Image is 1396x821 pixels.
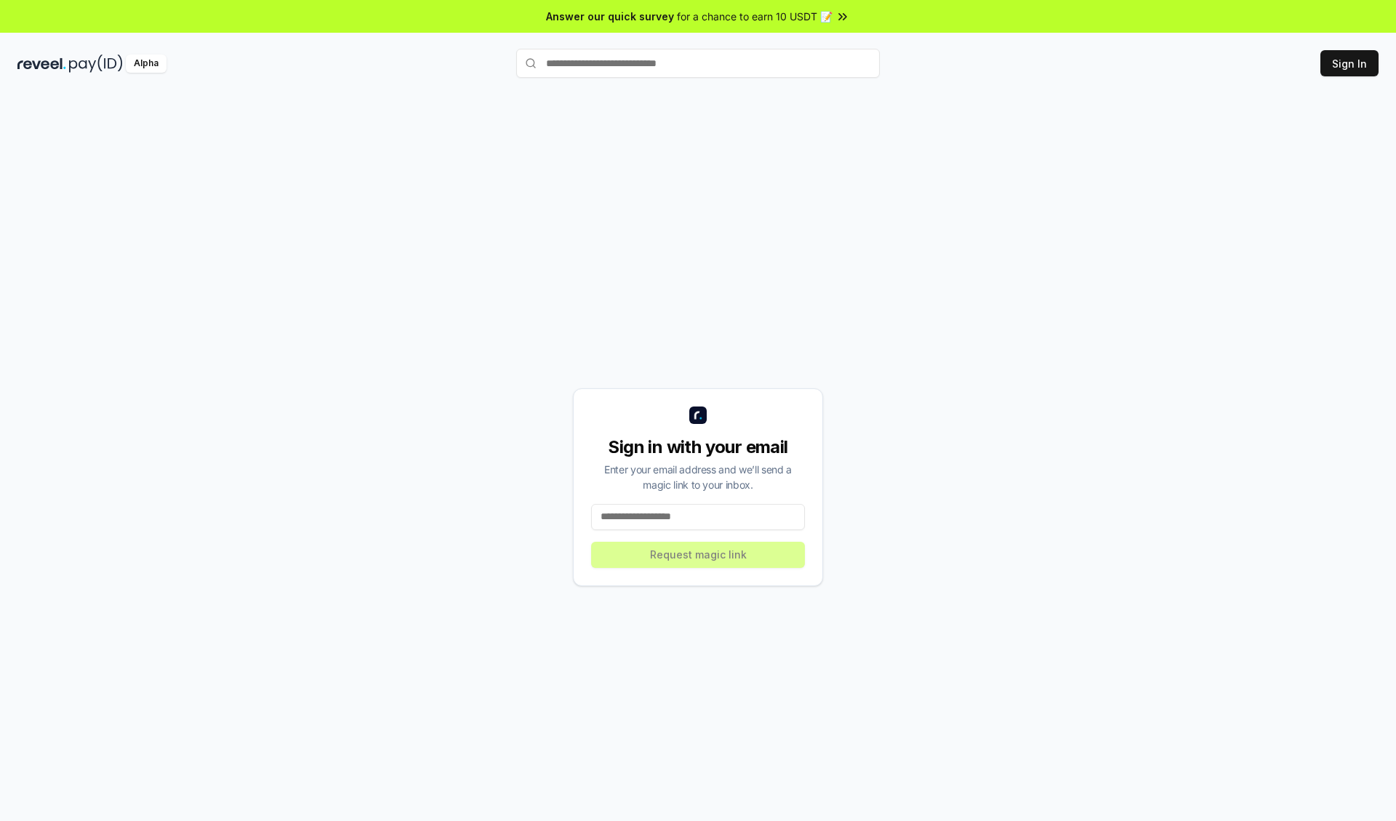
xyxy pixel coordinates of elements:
div: Alpha [126,55,167,73]
img: logo_small [689,407,707,424]
img: reveel_dark [17,55,66,73]
span: for a chance to earn 10 USDT 📝 [677,9,833,24]
button: Sign In [1320,50,1379,76]
span: Answer our quick survey [546,9,674,24]
div: Sign in with your email [591,436,805,459]
img: pay_id [69,55,123,73]
div: Enter your email address and we’ll send a magic link to your inbox. [591,462,805,492]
